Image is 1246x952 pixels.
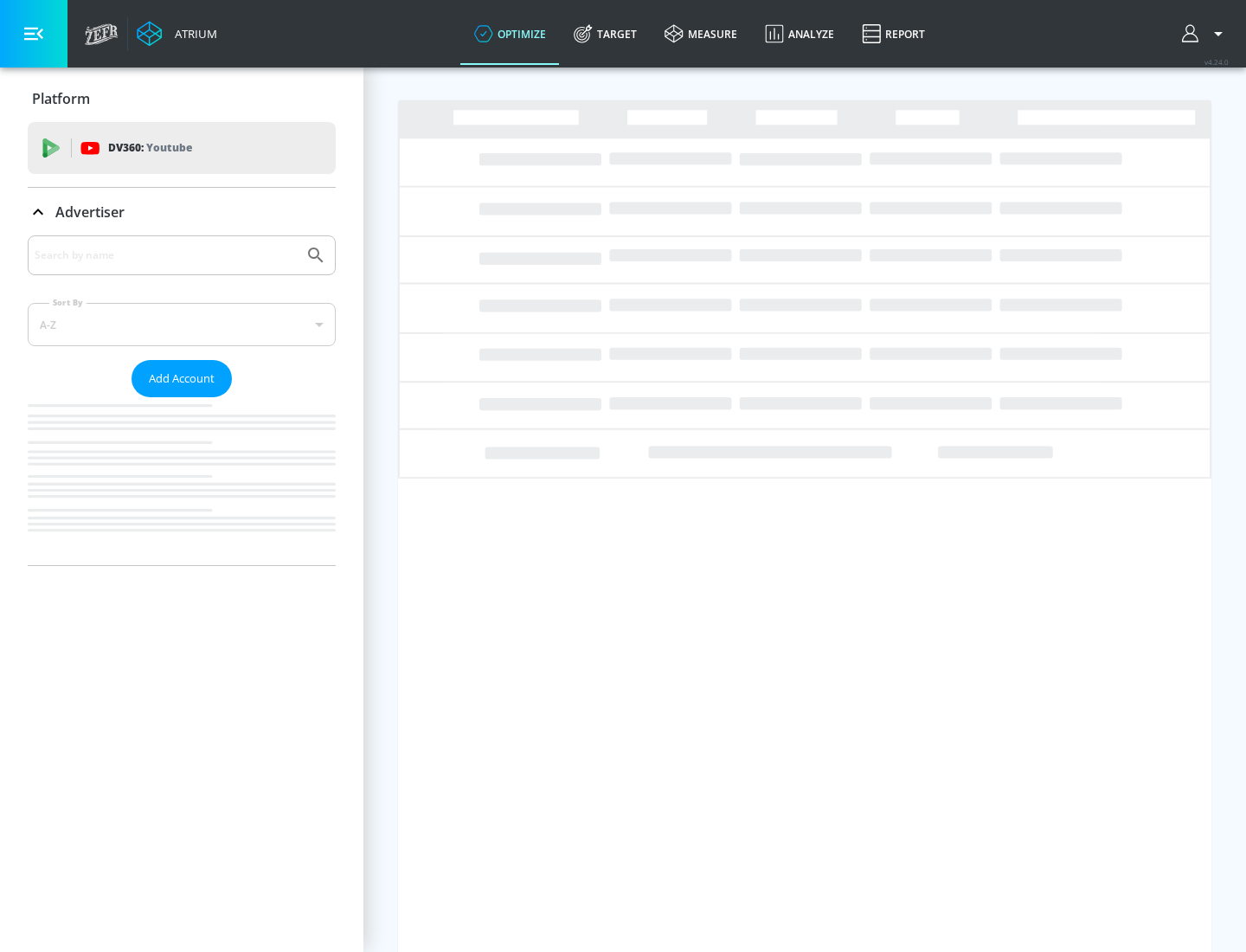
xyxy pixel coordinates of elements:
div: Advertiser [28,235,336,565]
p: Youtube [146,138,192,157]
p: Platform [32,89,90,108]
a: Target [560,3,651,65]
p: Advertiser [55,203,125,222]
a: Report [848,3,939,65]
div: Advertiser [28,188,336,236]
span: Add Account [149,369,215,389]
div: Platform [28,74,336,123]
a: Analyze [751,3,848,65]
button: Add Account [132,360,232,397]
nav: list of Advertiser [28,397,336,565]
span: v 4.24.0 [1204,57,1229,67]
div: Atrium [168,26,217,42]
input: Search by name [35,244,297,267]
a: optimize [460,3,560,65]
a: Atrium [137,21,217,47]
div: A-Z [28,303,336,346]
div: DV360: Youtube [28,122,336,174]
p: DV360: [108,138,192,158]
label: Sort By [49,297,87,308]
a: measure [651,3,751,65]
